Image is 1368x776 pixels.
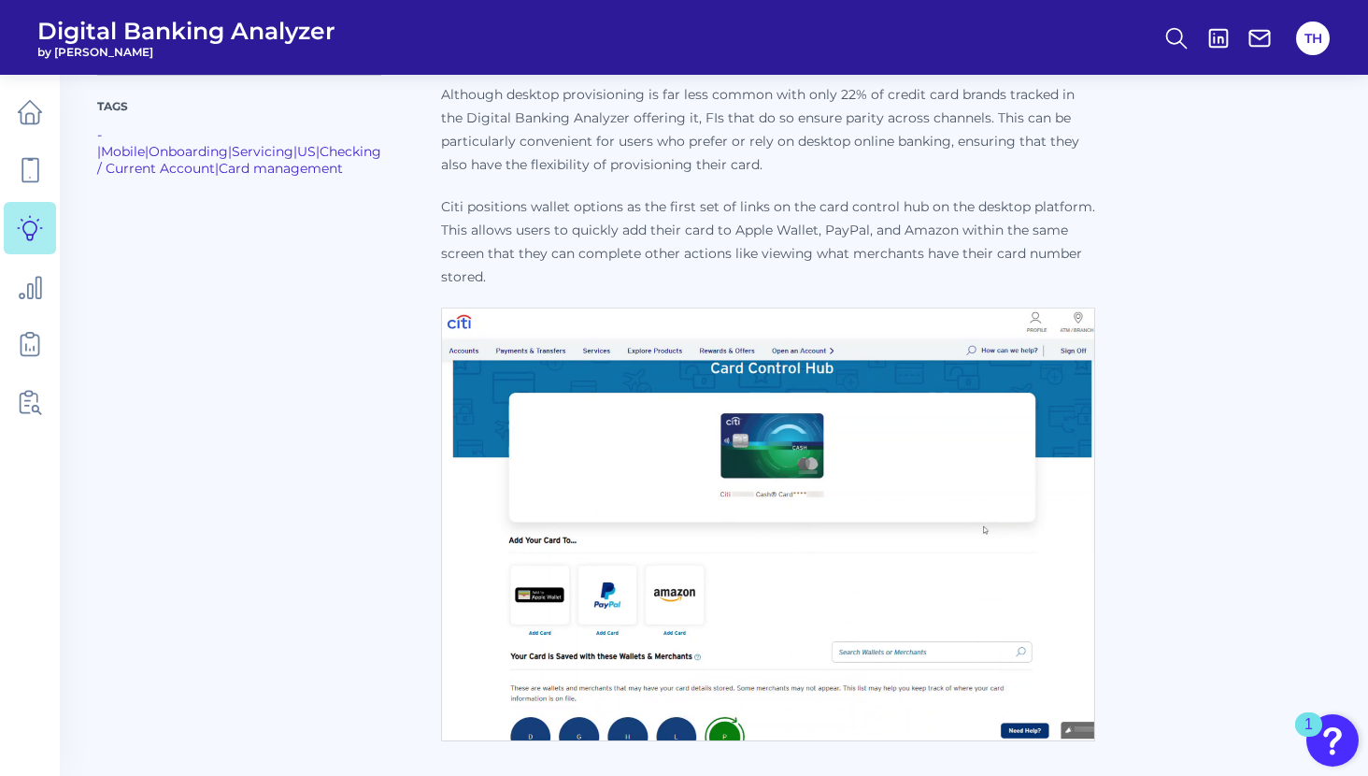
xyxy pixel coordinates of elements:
span: | [97,143,101,160]
button: TH [1296,22,1330,55]
p: Citi positions wallet options as the first set of links on the card control hub on the desktop pl... [441,195,1095,289]
a: US [297,143,316,160]
div: 1 [1304,725,1313,749]
span: | [293,143,297,160]
span: | [145,143,149,160]
p: Tags [97,98,381,115]
span: by [PERSON_NAME] [37,45,335,59]
a: Servicing [232,143,293,160]
a: Checking / Current Account [97,143,381,177]
span: | [316,143,320,160]
a: Mobile [101,143,145,160]
button: Open Resource Center, 1 new notification [1306,714,1359,767]
img: citi1.png [441,308,1095,741]
span: | [228,143,232,160]
a: Onboarding [149,143,228,160]
p: Although desktop provisioning is far less common with only 22% of credit card brands tracked in t... [441,83,1095,177]
a: Card management [219,160,343,177]
span: | [215,160,219,177]
span: Digital Banking Analyzer [37,17,335,45]
span: - [97,126,102,143]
